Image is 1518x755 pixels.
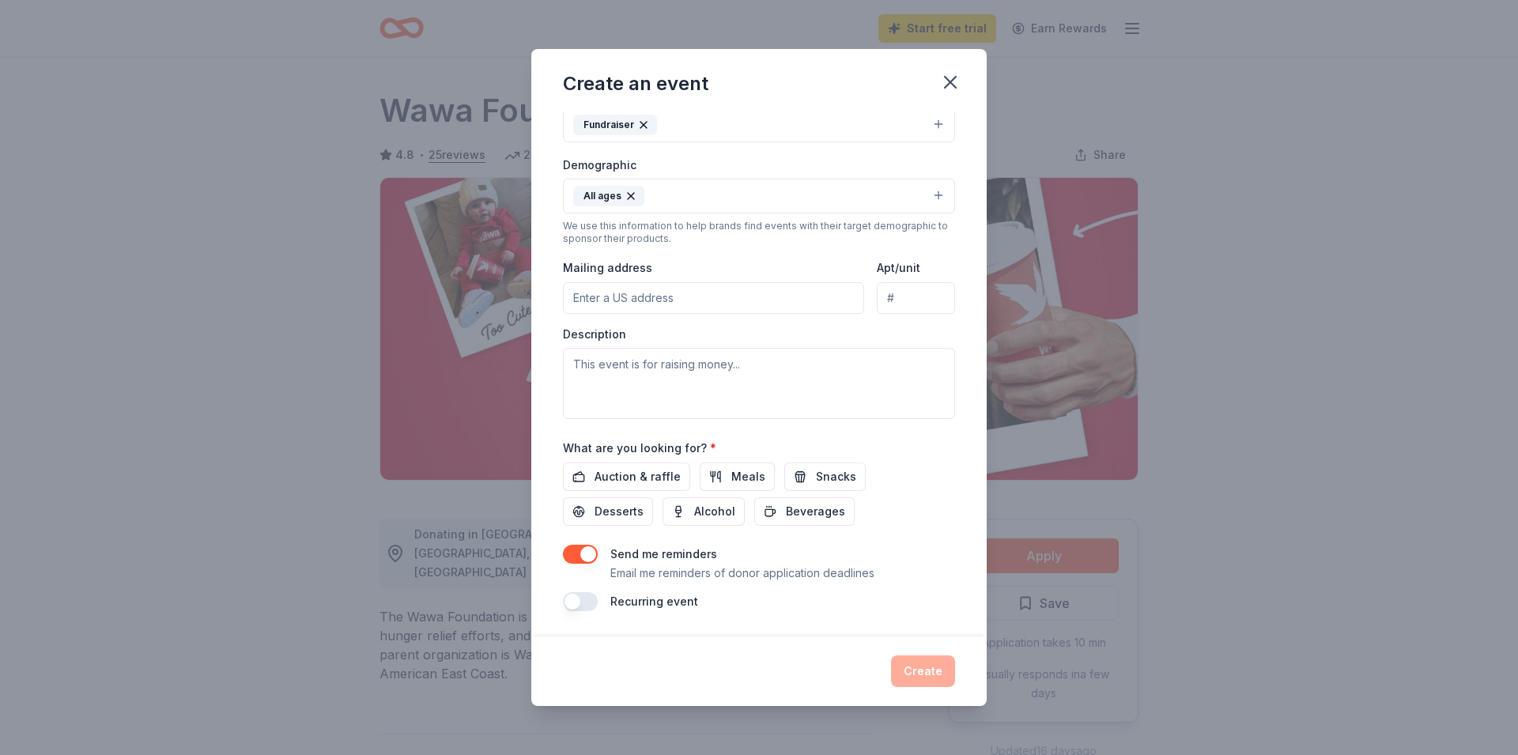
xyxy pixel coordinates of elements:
button: Fundraiser [563,108,955,142]
label: Apt/unit [877,260,920,276]
label: What are you looking for? [563,440,716,456]
button: Alcohol [663,497,745,526]
p: Email me reminders of donor application deadlines [610,564,874,583]
label: Mailing address [563,260,652,276]
button: Snacks [784,462,866,491]
label: Recurring event [610,595,698,608]
div: All ages [573,186,644,206]
label: Demographic [563,157,636,173]
button: Meals [700,462,775,491]
span: Meals [731,467,765,486]
label: Send me reminders [610,547,717,561]
label: Description [563,327,626,342]
button: Beverages [754,497,855,526]
input: # [877,282,955,314]
span: Auction & raffle [595,467,681,486]
button: Auction & raffle [563,462,690,491]
input: Enter a US address [563,282,864,314]
div: We use this information to help brands find events with their target demographic to sponsor their... [563,220,955,245]
button: All ages [563,179,955,213]
span: Alcohol [694,502,735,521]
span: Desserts [595,502,644,521]
span: Beverages [786,502,845,521]
span: Snacks [816,467,856,486]
button: Desserts [563,497,653,526]
div: Create an event [563,71,708,96]
div: Fundraiser [573,115,657,135]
